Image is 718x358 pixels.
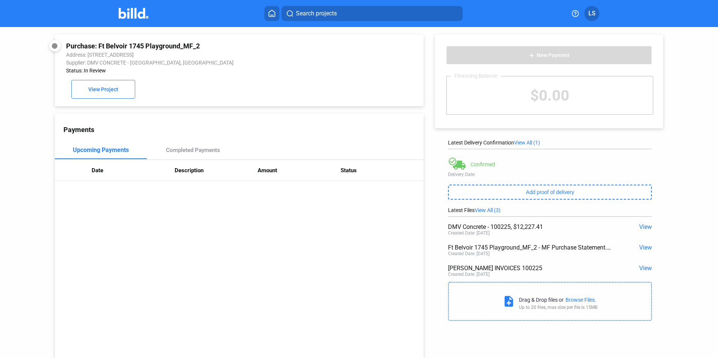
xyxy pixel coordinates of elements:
[448,185,652,200] button: Add proof of delivery
[258,160,341,181] th: Amount
[66,42,343,50] div: Purchase: Ft Belvoir 1745 Playground_MF_2
[71,80,135,99] button: View Project
[446,46,652,65] button: New Payment
[451,73,501,79] div: Financing Balance
[566,297,596,303] div: Browse Files.
[88,87,118,93] span: View Project
[526,189,574,195] span: Add proof of delivery
[588,9,596,18] span: LS
[519,297,564,303] div: Drag & Drop files or
[537,53,570,59] span: New Payment
[66,60,343,66] div: Supplier: DMV CONCRETE - [GEOGRAPHIC_DATA], [GEOGRAPHIC_DATA]
[448,172,652,177] div: Delivery Date:
[282,6,463,21] button: Search projects
[66,68,343,74] div: Status: In Review
[92,160,175,181] th: Date
[584,6,599,21] button: LS
[175,160,258,181] th: Description
[448,140,652,146] div: Latest Delivery Confirmation
[448,230,490,236] div: Created Date: [DATE]
[73,146,129,153] div: Upcoming Payments
[341,160,424,181] th: Status
[448,251,490,256] div: Created Date: [DATE]
[66,52,343,58] div: Address: [STREET_ADDRESS]
[448,265,611,272] div: [PERSON_NAME] INVOICES 100225
[63,126,424,134] div: Payments
[448,207,652,213] div: Latest Files
[471,161,495,167] div: Confirmed
[639,265,652,272] span: View
[502,295,515,308] mat-icon: note_add
[448,244,611,251] div: Ft Belvoir 1745 Playground_MF_2 - MF Purchase Statement.pdf
[448,272,490,277] div: Created Date: [DATE]
[447,77,653,114] div: $0.00
[448,223,611,230] div: DMV Concrete - 100225, $12,227.41
[166,147,220,153] div: Completed Payments
[514,140,540,146] span: View All (1)
[475,207,501,213] span: View All (3)
[119,8,148,19] img: Billd Company Logo
[639,223,652,230] span: View
[639,244,652,251] span: View
[519,305,597,310] div: Up to 20 files, max size per file is 15MB
[296,9,337,18] span: Search projects
[529,53,535,59] mat-icon: add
